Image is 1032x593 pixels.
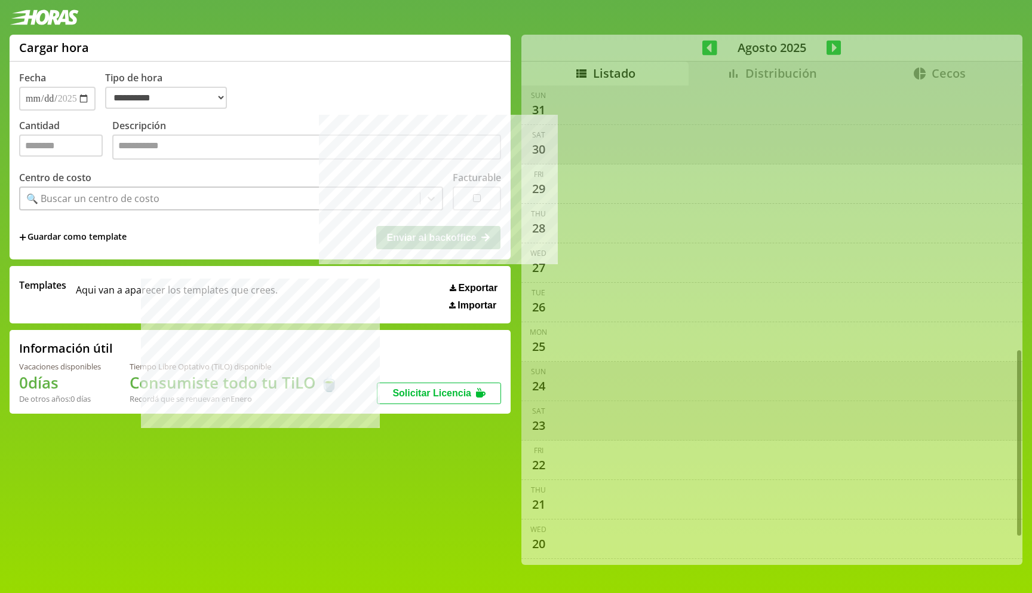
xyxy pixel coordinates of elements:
span: Templates [19,279,66,292]
div: Vacaciones disponibles [19,361,101,372]
label: Cantidad [19,119,112,163]
label: Facturable [453,171,501,184]
span: Aqui van a aparecer los templates que crees. [76,279,278,311]
button: Solicitar Licencia [377,383,501,404]
textarea: Descripción [112,135,501,160]
span: + [19,231,26,244]
span: Importar [457,300,496,311]
div: Tiempo Libre Optativo (TiLO) disponible [130,361,339,372]
img: logotipo [10,10,79,25]
button: Exportar [446,282,501,294]
label: Descripción [112,119,501,163]
span: Solicitar Licencia [392,388,471,398]
span: +Guardar como template [19,231,127,244]
div: De otros años: 0 días [19,393,101,404]
label: Fecha [19,71,46,84]
h1: 0 días [19,372,101,393]
input: Cantidad [19,135,103,157]
select: Tipo de hora [105,87,227,109]
div: 🔍 Buscar un centro de costo [26,192,159,205]
h1: Consumiste todo tu TiLO 🍵 [130,372,339,393]
label: Centro de costo [19,171,91,184]
label: Tipo de hora [105,71,236,111]
h2: Información útil [19,340,113,356]
div: Recordá que se renuevan en [130,393,339,404]
b: Enero [231,393,252,404]
h1: Cargar hora [19,39,89,56]
span: Exportar [458,283,497,294]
